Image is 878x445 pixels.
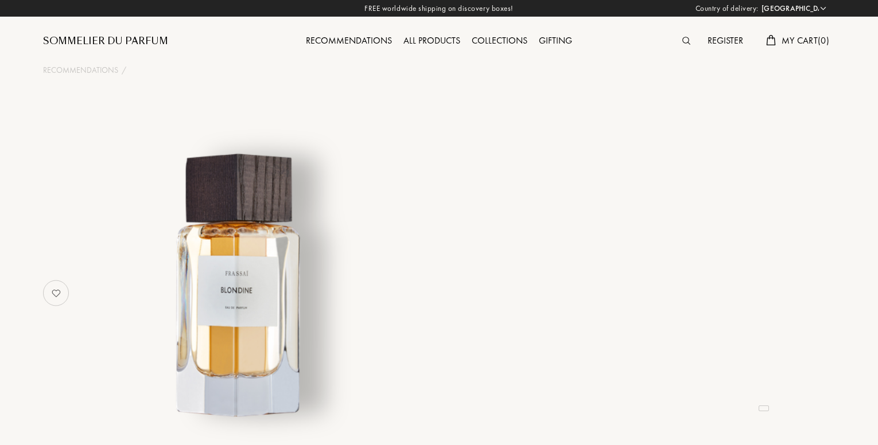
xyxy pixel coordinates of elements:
[533,34,578,49] div: Gifting
[43,64,118,76] a: Recommendations
[300,34,398,49] div: Recommendations
[398,34,466,49] div: All products
[466,34,533,49] div: Collections
[43,34,168,48] a: Sommelier du Parfum
[398,34,466,46] a: All products
[696,3,759,14] span: Country of delivery:
[782,34,829,46] span: My Cart ( 0 )
[122,64,126,76] div: /
[766,35,775,45] img: cart.svg
[533,34,578,46] a: Gifting
[99,146,383,430] img: undefined undefined
[45,282,68,305] img: no_like_p.png
[702,34,749,46] a: Register
[702,34,749,49] div: Register
[300,34,398,46] a: Recommendations
[682,37,690,45] img: search_icn.svg
[466,34,533,46] a: Collections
